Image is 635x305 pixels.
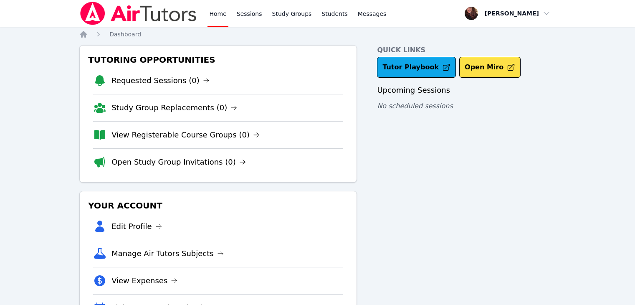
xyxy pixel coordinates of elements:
a: Edit Profile [111,221,162,232]
a: View Expenses [111,275,177,287]
span: No scheduled sessions [377,102,453,110]
a: Open Study Group Invitations (0) [111,156,246,168]
h3: Upcoming Sessions [377,84,556,96]
span: Messages [358,10,387,18]
h4: Quick Links [377,45,556,55]
button: Open Miro [459,57,521,78]
h3: Your Account [86,198,350,213]
a: Study Group Replacements (0) [111,102,237,114]
span: Dashboard [109,31,141,38]
a: Manage Air Tutors Subjects [111,248,224,259]
a: Tutor Playbook [377,57,456,78]
nav: Breadcrumb [79,30,556,38]
img: Air Tutors [79,2,197,25]
a: Dashboard [109,30,141,38]
h3: Tutoring Opportunities [86,52,350,67]
a: Requested Sessions (0) [111,75,210,86]
a: View Registerable Course Groups (0) [111,129,260,141]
